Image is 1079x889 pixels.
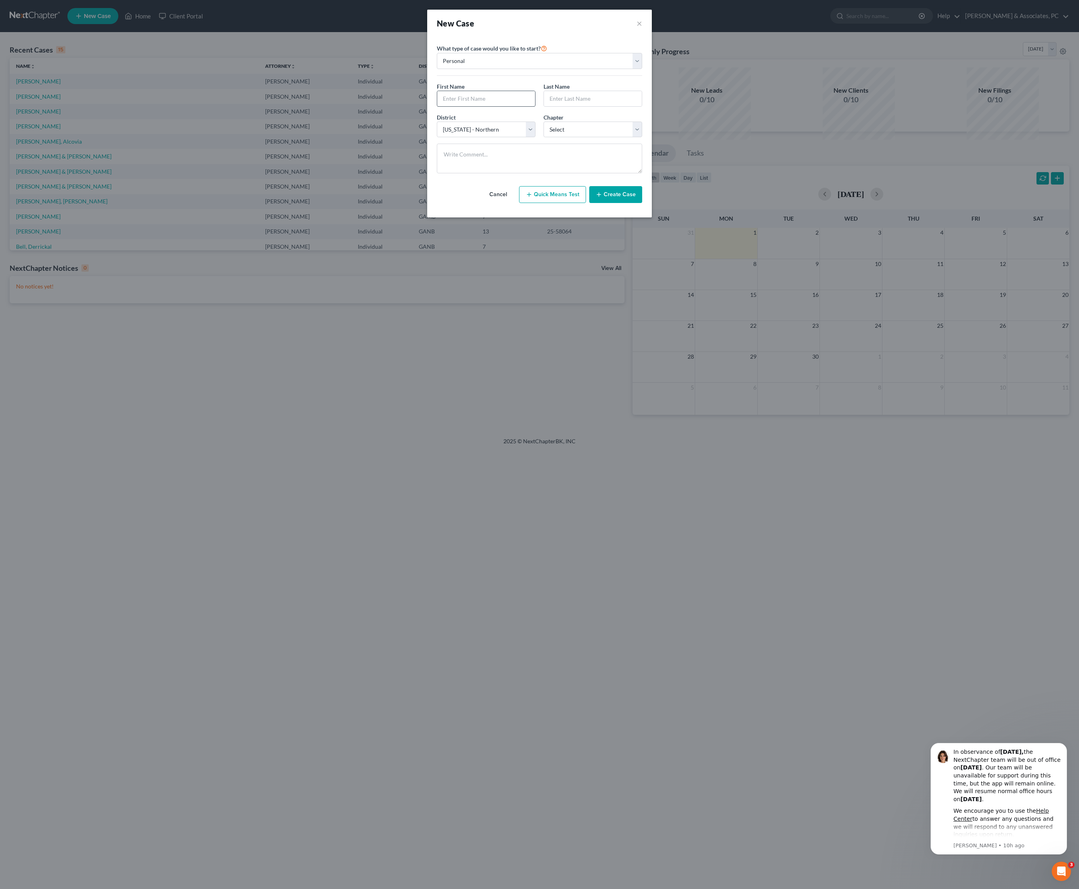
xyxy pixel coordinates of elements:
[1052,862,1071,881] iframe: Intercom live chat
[544,83,570,90] span: Last Name
[637,18,642,29] button: ×
[544,91,642,106] input: Enter Last Name
[437,91,535,106] input: Enter First Name
[544,114,564,121] span: Chapter
[437,114,456,121] span: District
[919,703,1079,859] iframe: Intercom notifications message
[437,18,474,28] strong: New Case
[519,186,586,203] button: Quick Means Test
[481,187,516,203] button: Cancel
[589,186,642,203] button: Create Case
[1068,862,1075,868] span: 3
[437,43,547,53] label: What type of case would you like to start?
[437,83,464,90] span: First Name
